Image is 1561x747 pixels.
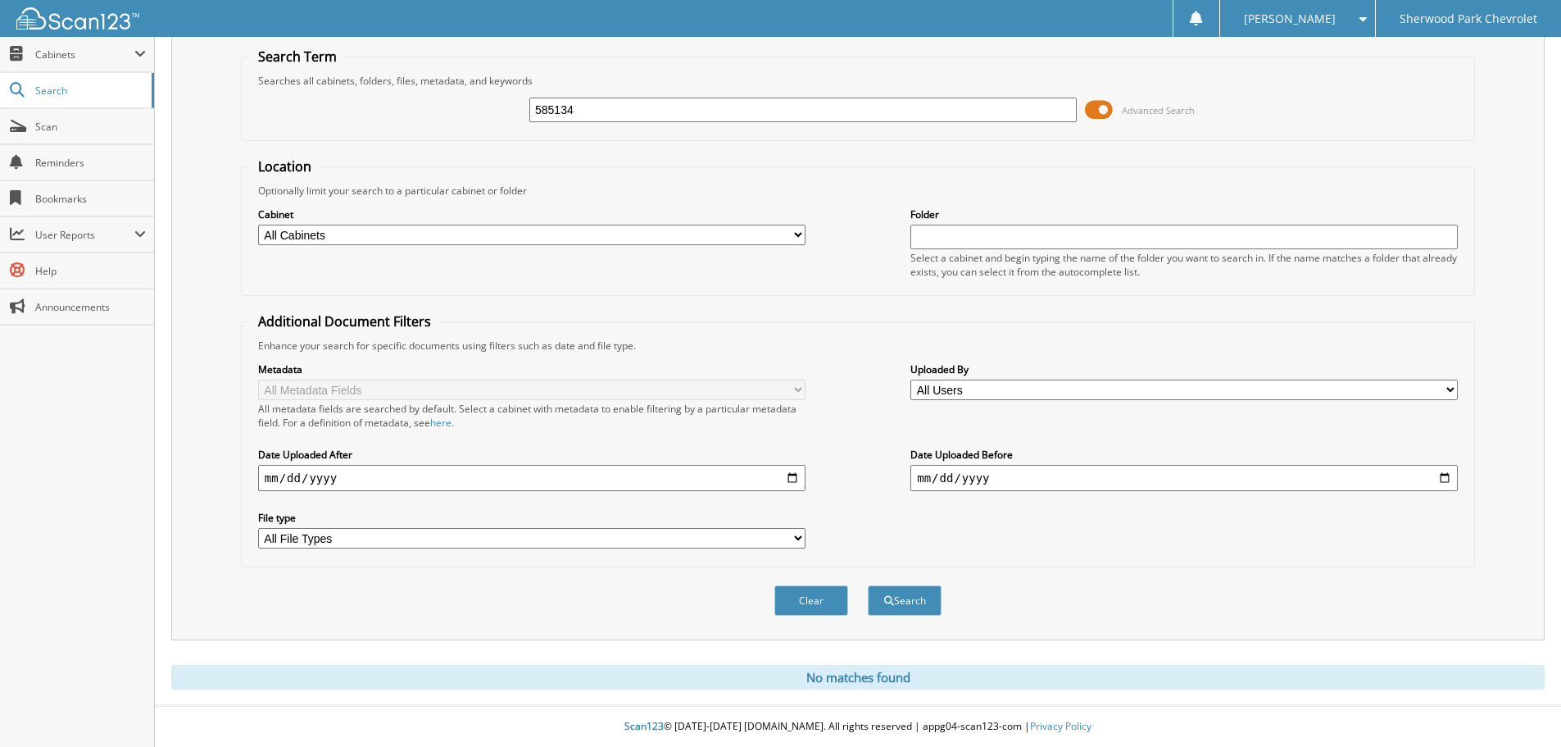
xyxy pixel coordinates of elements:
label: Date Uploaded Before [910,448,1458,462]
span: Scan [35,120,146,134]
div: Optionally limit your search to a particular cabinet or folder [250,184,1466,198]
label: Uploaded By [910,362,1458,376]
span: Reminders [35,156,146,170]
span: Sherwood Park Chevrolet [1400,14,1537,24]
label: Metadata [258,362,805,376]
span: [PERSON_NAME] [1244,14,1336,24]
div: Select a cabinet and begin typing the name of the folder you want to search in. If the name match... [910,251,1458,279]
span: Cabinets [35,48,134,61]
button: Search [868,585,942,616]
div: All metadata fields are searched by default. Select a cabinet with metadata to enable filtering b... [258,402,805,430]
span: Bookmarks [35,192,146,206]
a: Privacy Policy [1030,719,1091,733]
label: Cabinet [258,207,805,221]
img: scan123-logo-white.svg [16,7,139,30]
span: User Reports [35,228,134,242]
input: end [910,465,1458,491]
legend: Location [250,157,320,175]
label: Date Uploaded After [258,448,805,462]
label: File type [258,511,805,525]
label: Folder [910,207,1458,221]
span: Advanced Search [1122,104,1195,116]
legend: Search Term [250,48,345,66]
div: No matches found [171,665,1545,690]
span: Scan123 [624,719,664,733]
a: here [430,416,452,430]
input: start [258,465,805,491]
div: Searches all cabinets, folders, files, metadata, and keywords [250,74,1466,88]
div: Enhance your search for specific documents using filters such as date and file type. [250,339,1466,353]
div: © [DATE]-[DATE] [DOMAIN_NAME]. All rights reserved | appg04-scan123-com | [155,707,1561,747]
iframe: Chat Widget [1479,668,1561,747]
legend: Additional Document Filters [250,312,439,330]
span: Help [35,264,146,278]
span: Search [35,84,143,98]
span: Announcements [35,300,146,314]
button: Clear [774,585,848,616]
